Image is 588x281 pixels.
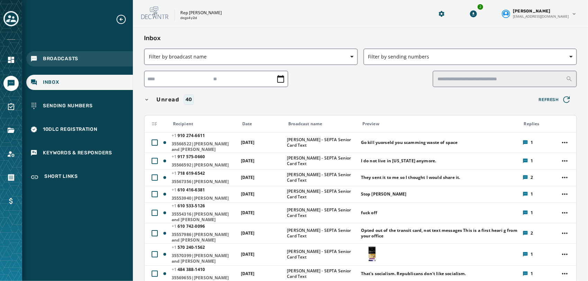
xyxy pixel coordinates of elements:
span: Filter by broadcast name [149,53,353,60]
span: fuck off [361,210,518,216]
div: 2 [477,3,484,10]
span: [DATE] [241,271,255,277]
span: Inbox [43,79,59,86]
a: Navigate to Inbox [26,75,133,90]
div: Preview [362,121,518,127]
div: Recipient [173,121,236,127]
span: 1 [531,158,533,164]
div: 40 [184,94,194,105]
span: They sent it to me so I thought I would share it. [361,175,518,180]
span: 35554316|[PERSON_NAME] and [PERSON_NAME] [172,211,236,223]
button: Manage global settings [435,8,448,20]
button: Unread40 [144,94,531,105]
button: Filter by sending numbers [363,48,577,65]
span: Broadcasts [43,55,78,62]
span: 35566522|[PERSON_NAME] and [PERSON_NAME] [172,141,236,152]
span: Filter by sending numbers [368,53,572,60]
span: That's socialism. Republicans don't like socialism. [361,271,518,277]
a: Navigate to Orders [3,170,19,185]
span: [PERSON_NAME] - SEPTA Senior Card Text [287,207,356,218]
span: 35570399|[PERSON_NAME] and [PERSON_NAME] [172,253,236,264]
span: 610 742 - 0096 [172,223,205,229]
a: Navigate to Account [3,146,19,162]
a: Navigate to Messaging [3,76,19,91]
div: Broadcast name [288,121,356,127]
span: 35567356|[PERSON_NAME] [172,179,236,184]
span: +1 [172,203,178,209]
span: [EMAIL_ADDRESS][DOMAIN_NAME] [513,14,569,19]
span: Keywords & Responders [43,149,112,156]
span: 35569655|[PERSON_NAME] [172,275,236,281]
span: Unread [155,96,181,104]
span: +1 [172,133,178,138]
span: 35553940|[PERSON_NAME] [172,196,236,201]
span: 1 [531,140,533,145]
button: Toggle account select drawer [3,11,19,26]
span: 1 [531,252,533,257]
button: Expand sub nav menu [116,14,132,25]
span: +1 [172,244,178,250]
span: Refresh [539,95,571,105]
p: Rep [PERSON_NAME] [180,10,222,16]
span: [DATE] [241,230,255,236]
span: 484 388 - 1410 [172,266,205,272]
h2: Inbox [144,33,577,43]
div: Date [242,121,282,127]
span: [DATE] [241,210,255,216]
span: Short Links [44,173,78,181]
span: 610 416 - 6381 [172,187,205,193]
a: Navigate to Files [3,123,19,138]
a: Navigate to Broadcasts [26,51,133,66]
span: +1 [172,154,178,160]
span: [PERSON_NAME] [513,8,551,14]
a: Navigate to Surveys [3,99,19,115]
span: [PERSON_NAME] - SEPTA Senior Card Text [287,172,356,183]
span: 570 240 - 1562 [172,244,205,250]
button: Filter by broadcast name [144,48,358,65]
span: +1 [172,187,178,193]
a: Navigate to Short Links [26,169,133,185]
span: 1 [531,210,533,216]
span: Sending Numbers [43,102,93,109]
span: [DATE] [241,191,255,197]
span: [PERSON_NAME] - SEPTA Senior Card Text [287,268,356,279]
span: 610 533 - 5126 [172,203,205,209]
span: +1 [172,266,178,272]
a: Navigate to 10DLC Registration [26,122,133,137]
span: 2 [531,175,533,180]
span: Stop [PERSON_NAME] [361,191,518,197]
span: 917 575 - 0660 [172,154,205,160]
span: 910 274 - 6611 [172,133,205,138]
span: [DATE] [241,251,255,257]
span: Opted out of the transit card, not text messages This is a first heari g from your office [361,228,518,239]
img: Thumbnail [369,247,376,262]
span: 10DLC Registration [43,126,98,133]
span: 1 [531,191,533,197]
span: 35566592|[PERSON_NAME] [172,162,236,168]
span: [PERSON_NAME] - SEPTA Senior Card Text [287,249,356,260]
p: degs4y2d [180,16,197,21]
span: +1 [172,223,178,229]
button: Refresh [533,93,577,107]
span: I do not live in [US_STATE] anymore. [361,158,518,164]
span: Go kill yuorseld you scamming waste of space [361,140,518,145]
span: 1 [531,271,533,277]
span: [DATE] [241,158,255,164]
span: [DATE] [241,174,255,180]
span: [DATE] [241,139,255,145]
span: +1 [172,170,178,176]
button: Download Menu [467,8,480,20]
span: [PERSON_NAME] - SEPTA Senior Card Text [287,155,356,166]
a: Navigate to Sending Numbers [26,98,133,114]
button: User settings [499,6,580,22]
span: 2 [531,230,533,236]
div: Replies [524,121,555,127]
span: [PERSON_NAME] - SEPTA Senior Card Text [287,189,356,200]
a: Navigate to Home [3,52,19,67]
span: [PERSON_NAME] - SEPTA Senior Card Text [287,228,356,239]
span: 718 619 - 6542 [172,170,205,176]
a: Navigate to Keywords & Responders [26,145,133,161]
span: [PERSON_NAME] - SEPTA Senior Card Text [287,137,356,148]
span: 35557986|[PERSON_NAME] and [PERSON_NAME] [172,232,236,243]
a: Navigate to Billing [3,193,19,209]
